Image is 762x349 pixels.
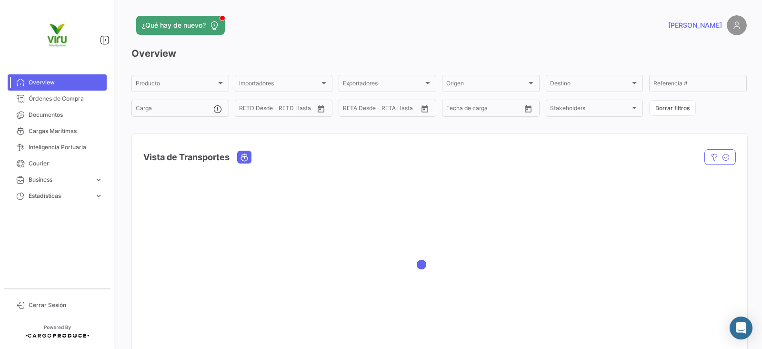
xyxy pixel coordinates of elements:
[446,106,463,113] input: Desde
[136,82,216,88] span: Producto
[136,16,225,35] button: ¿Qué hay de nuevo?
[446,82,527,88] span: Origen
[8,139,107,155] a: Inteligencia Portuaria
[8,123,107,139] a: Cargas Marítimas
[29,159,103,168] span: Courier
[8,107,107,123] a: Documentos
[131,47,747,60] h3: Overview
[649,100,696,116] button: Borrar filtros
[29,94,103,103] span: Órdenes de Compra
[94,192,103,200] span: expand_more
[550,106,631,113] span: Stakeholders
[142,21,206,30] span: ¿Qué hay de nuevo?
[29,192,90,200] span: Estadísticas
[29,301,103,309] span: Cerrar Sesión
[668,21,722,30] span: [PERSON_NAME]
[143,151,230,164] h4: Vista de Transportes
[263,106,298,113] input: Hasta
[239,106,256,113] input: Desde
[418,102,432,116] button: Open calendar
[367,106,402,113] input: Hasta
[29,175,90,184] span: Business
[727,15,747,35] img: placeholder-user.png
[8,91,107,107] a: Órdenes de Compra
[314,102,328,116] button: Open calendar
[94,175,103,184] span: expand_more
[730,317,752,339] div: Abrir Intercom Messenger
[238,151,251,163] button: Ocean
[239,82,320,88] span: Importadores
[521,102,535,116] button: Open calendar
[29,127,103,135] span: Cargas Marítimas
[470,106,505,113] input: Hasta
[343,82,423,88] span: Exportadores
[8,74,107,91] a: Overview
[8,155,107,172] a: Courier
[29,111,103,119] span: Documentos
[29,143,103,152] span: Inteligencia Portuaria
[33,11,81,59] img: viru.png
[29,78,103,87] span: Overview
[343,106,360,113] input: Desde
[550,82,631,88] span: Destino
